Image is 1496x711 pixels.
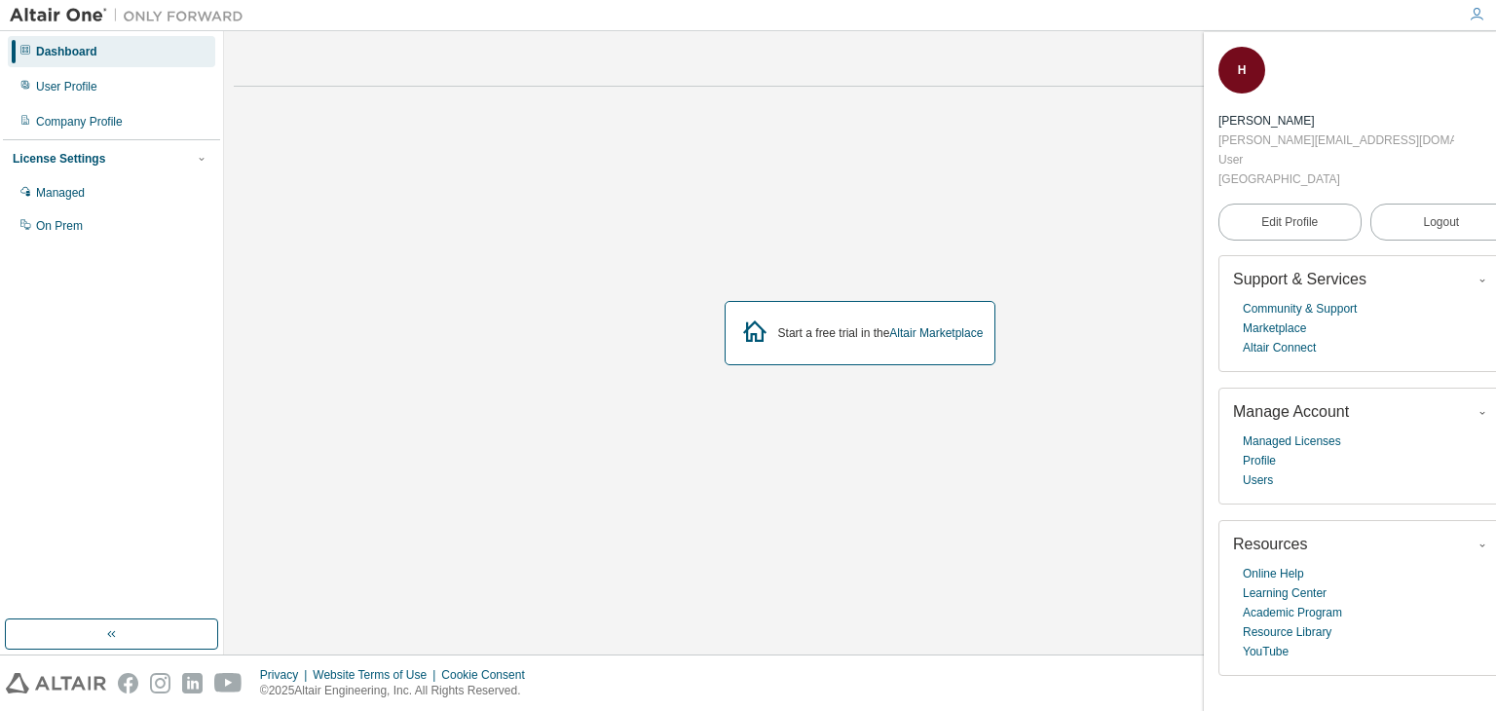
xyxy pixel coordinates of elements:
a: YouTube [1243,642,1289,661]
div: On Prem [36,218,83,234]
a: Resource Library [1243,622,1331,642]
a: Marketplace [1243,318,1306,338]
img: youtube.svg [214,673,243,693]
div: [PERSON_NAME][EMAIL_ADDRESS][DOMAIN_NAME] [1218,131,1454,150]
div: [GEOGRAPHIC_DATA] [1218,169,1454,189]
p: © 2025 Altair Engineering, Inc. All Rights Reserved. [260,683,537,699]
a: Altair Connect [1243,338,1316,357]
a: Online Help [1243,564,1304,583]
a: Users [1243,470,1273,490]
div: Dashboard [36,44,97,59]
img: facebook.svg [118,673,138,693]
div: Hariharan CV [1218,111,1454,131]
div: User Profile [36,79,97,94]
img: altair_logo.svg [6,673,106,693]
a: Managed Licenses [1243,431,1341,451]
span: Resources [1233,536,1307,552]
span: H [1238,63,1247,77]
span: Edit Profile [1261,214,1318,230]
div: License Settings [13,151,105,167]
img: Altair One [10,6,253,25]
div: Company Profile [36,114,123,130]
a: Altair Marketplace [889,326,983,340]
span: Logout [1423,212,1459,232]
a: Edit Profile [1218,204,1362,241]
span: Manage Account [1233,403,1349,420]
a: Profile [1243,451,1276,470]
a: Academic Program [1243,603,1342,622]
span: Support & Services [1233,271,1366,287]
div: Cookie Consent [441,667,536,683]
div: Privacy [260,667,313,683]
a: Community & Support [1243,299,1357,318]
img: linkedin.svg [182,673,203,693]
div: Start a free trial in the [778,325,984,341]
div: Managed [36,185,85,201]
img: instagram.svg [150,673,170,693]
div: Website Terms of Use [313,667,441,683]
div: User [1218,150,1454,169]
a: Learning Center [1243,583,1327,603]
